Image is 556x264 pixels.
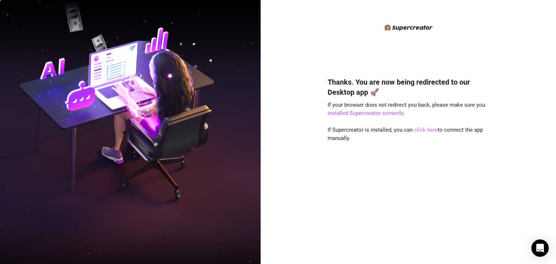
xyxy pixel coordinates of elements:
[328,110,403,116] a: installed Supercreator correctly
[328,77,489,97] h4: Thanks. You are now being redirected to our Desktop app 🚀
[414,127,438,133] a: click here
[328,102,485,117] span: If your browser does not redirect you back, please make sure you .
[328,127,483,142] span: If Supercreator is installed, you can to connect the app manually.
[531,239,549,257] div: Open Intercom Messenger
[384,24,433,31] img: logo-BBDzfeDw.svg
